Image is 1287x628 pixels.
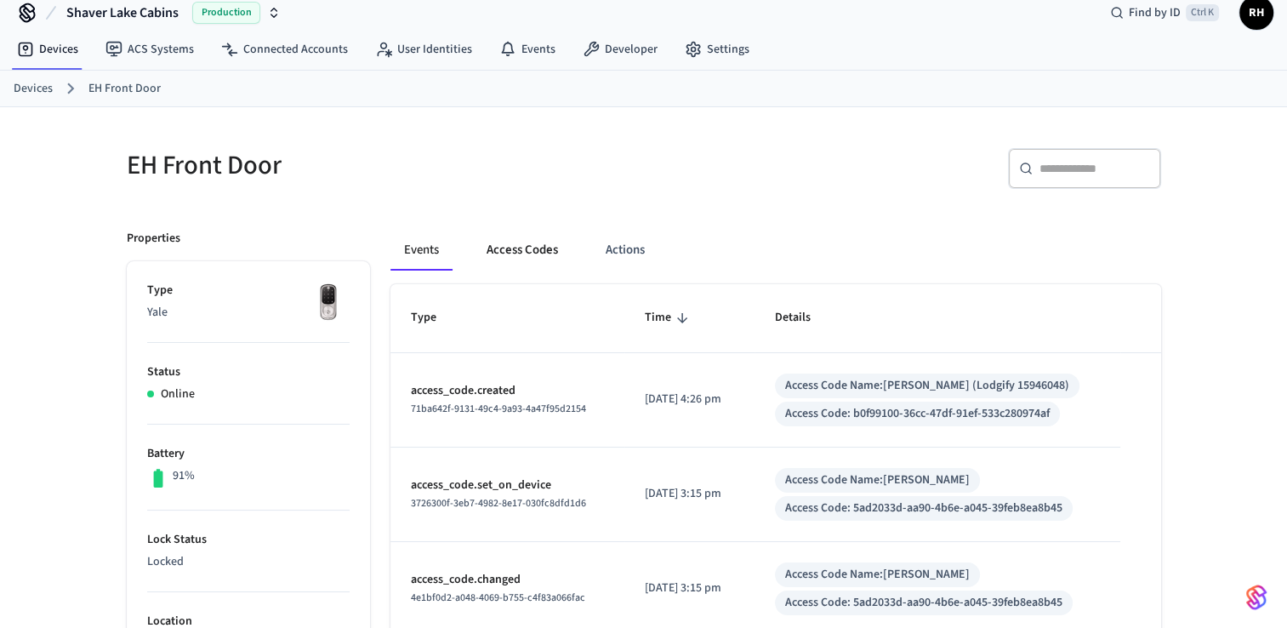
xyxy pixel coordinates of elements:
[411,477,604,494] p: access_code.set_on_device
[3,34,92,65] a: Devices
[592,230,658,271] button: Actions
[362,34,486,65] a: User Identities
[14,80,53,98] a: Devices
[1186,4,1219,21] span: Ctrl K
[645,391,734,408] p: [DATE] 4:26 pm
[411,571,604,589] p: access_code.changed
[127,230,180,248] p: Properties
[1246,584,1267,611] img: SeamLogoGradient.69752ec5.svg
[645,305,693,331] span: Time
[192,2,260,24] span: Production
[785,405,1050,423] div: Access Code: b0f99100-36cc-47df-91ef-533c280974af
[390,230,453,271] button: Events
[173,467,195,485] p: 91%
[411,591,585,605] span: 4e1bf0d2-a048-4069-b755-c4f83a066fac
[569,34,671,65] a: Developer
[671,34,763,65] a: Settings
[411,305,458,331] span: Type
[775,305,833,331] span: Details
[147,363,350,381] p: Status
[147,553,350,571] p: Locked
[66,3,179,23] span: Shaver Lake Cabins
[147,531,350,549] p: Lock Status
[785,471,970,489] div: Access Code Name: [PERSON_NAME]
[208,34,362,65] a: Connected Accounts
[411,496,586,511] span: 3726300f-3eb7-4982-8e17-030fc8dfd1d6
[473,230,572,271] button: Access Codes
[92,34,208,65] a: ACS Systems
[161,385,195,403] p: Online
[486,34,569,65] a: Events
[147,282,350,300] p: Type
[785,500,1062,517] div: Access Code: 5ad2033d-aa90-4b6e-a045-39feb8ea8b45
[127,148,634,183] h5: EH Front Door
[645,485,734,503] p: [DATE] 3:15 pm
[411,402,586,416] span: 71ba642f-9131-49c4-9a93-4a47f95d2154
[785,566,970,584] div: Access Code Name: [PERSON_NAME]
[307,282,350,324] img: Yale Assure Touchscreen Wifi Smart Lock, Satin Nickel, Front
[1129,4,1181,21] span: Find by ID
[785,377,1069,395] div: Access Code Name: [PERSON_NAME] (Lodgify 15946048)
[147,445,350,463] p: Battery
[147,304,350,322] p: Yale
[785,594,1062,612] div: Access Code: 5ad2033d-aa90-4b6e-a045-39feb8ea8b45
[411,382,604,400] p: access_code.created
[390,230,1161,271] div: ant example
[645,579,734,597] p: [DATE] 3:15 pm
[88,80,161,98] a: EH Front Door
